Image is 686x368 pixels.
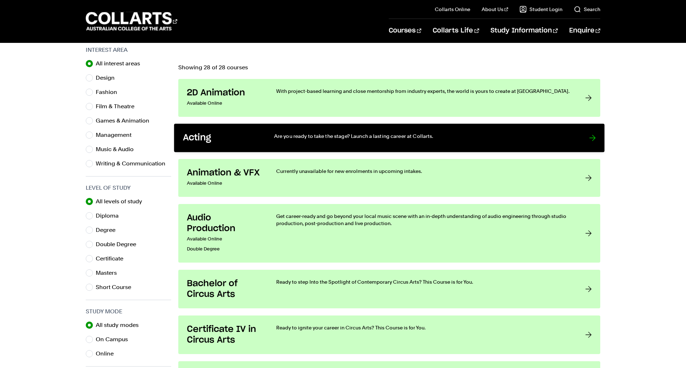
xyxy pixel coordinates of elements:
label: Diploma [96,211,124,221]
label: Double Degree [96,239,142,249]
a: Acting Are you ready to take the stage? Launch a lasting career at Collarts. [174,124,605,152]
label: All interest areas [96,59,146,69]
h3: Animation & VFX [187,168,262,178]
p: Available Online [187,178,262,188]
a: Enquire [569,19,600,43]
h3: Acting [183,133,259,144]
label: Games & Animation [96,116,155,126]
a: Study Information [491,19,558,43]
a: Courses [389,19,421,43]
a: Bachelor of Circus Arts Ready to step Into the Spotlight of Contemporary Circus Arts? This Course... [178,270,600,308]
h3: Audio Production [187,213,262,234]
label: Short Course [96,282,137,292]
label: Online [96,349,119,359]
h3: Interest Area [86,46,171,54]
label: Degree [96,225,121,235]
p: Get career-ready and go beyond your local music scene with an in-depth understanding of audio eng... [276,213,571,227]
a: Collarts Life [433,19,479,43]
h3: Certificate IV in Circus Arts [187,324,262,345]
label: Film & Theatre [96,101,140,111]
p: Ready to step Into the Spotlight of Contemporary Circus Arts? This Course is for You. [276,278,571,285]
label: Management [96,130,137,140]
label: Writing & Communication [96,159,171,169]
a: Audio Production Available OnlineDouble Degree Get career-ready and go beyond your local music sc... [178,204,600,263]
label: Masters [96,268,123,278]
label: All study modes [96,320,144,330]
p: Showing 28 of 28 courses [178,65,600,70]
a: Search [574,6,600,13]
a: Student Login [520,6,562,13]
a: Certificate IV in Circus Arts Ready to ignite your career in Circus Arts? This Course is for You. [178,315,600,354]
p: Double Degree [187,244,262,254]
p: With project-based learning and close mentorship from industry experts, the world is yours to cre... [276,88,571,95]
h3: Study Mode [86,307,171,316]
p: Are you ready to take the stage? Launch a lasting career at Collarts. [274,133,575,140]
h3: 2D Animation [187,88,262,98]
div: Go to homepage [86,11,177,31]
a: About Us [482,6,508,13]
p: Available Online [187,98,262,108]
label: Fashion [96,87,123,97]
label: Certificate [96,254,129,264]
label: Music & Audio [96,144,139,154]
a: Animation & VFX Available Online Currently unavailable for new enrolments in upcoming intakes. [178,159,600,197]
label: Design [96,73,120,83]
label: All levels of study [96,197,148,207]
label: On Campus [96,334,134,344]
p: Ready to ignite your career in Circus Arts? This Course is for You. [276,324,571,331]
p: Currently unavailable for new enrolments in upcoming intakes. [276,168,571,175]
a: 2D Animation Available Online With project-based learning and close mentorship from industry expe... [178,79,600,117]
h3: Bachelor of Circus Arts [187,278,262,300]
h3: Level of Study [86,184,171,192]
a: Collarts Online [435,6,470,13]
p: Available Online [187,234,262,244]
